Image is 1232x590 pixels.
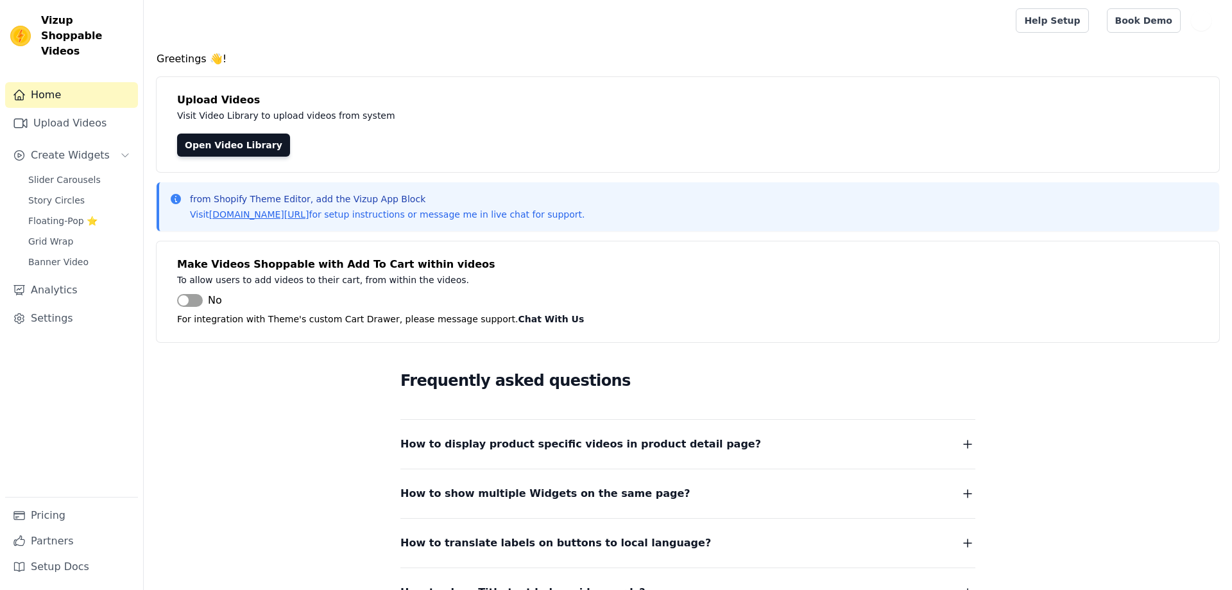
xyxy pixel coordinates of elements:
a: Story Circles [21,191,138,209]
span: Story Circles [28,194,85,207]
p: Visit Video Library to upload videos from system [177,108,752,123]
a: Analytics [5,277,138,303]
span: How to translate labels on buttons to local language? [400,534,711,552]
span: No [208,293,222,308]
span: Floating-Pop ⭐ [28,214,98,227]
a: Slider Carousels [21,171,138,189]
span: Slider Carousels [28,173,101,186]
a: Home [5,82,138,108]
button: How to translate labels on buttons to local language? [400,534,975,552]
h2: Frequently asked questions [400,368,975,394]
button: Chat With Us [518,311,585,327]
a: Open Video Library [177,134,290,157]
button: Create Widgets [5,143,138,168]
span: Banner Video [28,256,89,268]
a: Partners [5,528,138,554]
a: Settings [5,306,138,331]
p: from Shopify Theme Editor, add the Vizup App Block [190,193,585,205]
button: No [177,293,222,308]
p: To allow users to add videos to their cart, from within the videos. [177,272,752,288]
p: For integration with Theme's custom Cart Drawer, please message support. [177,311,1199,327]
img: Vizup [10,26,31,46]
button: How to show multiple Widgets on the same page? [400,485,975,503]
a: [DOMAIN_NAME][URL] [209,209,309,220]
span: Create Widgets [31,148,110,163]
a: Grid Wrap [21,232,138,250]
span: How to display product specific videos in product detail page? [400,435,761,453]
a: Pricing [5,503,138,528]
p: Visit for setup instructions or message me in live chat for support. [190,208,585,221]
a: Book Demo [1107,8,1181,33]
a: Setup Docs [5,554,138,580]
a: Upload Videos [5,110,138,136]
span: Grid Wrap [28,235,73,248]
button: How to display product specific videos in product detail page? [400,435,975,453]
a: Banner Video [21,253,138,271]
h4: Make Videos Shoppable with Add To Cart within videos [177,257,1199,272]
h4: Greetings 👋! [157,51,1219,67]
h4: Upload Videos [177,92,1199,108]
span: Vizup Shoppable Videos [41,13,133,59]
a: Help Setup [1016,8,1088,33]
span: How to show multiple Widgets on the same page? [400,485,690,503]
a: Floating-Pop ⭐ [21,212,138,230]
